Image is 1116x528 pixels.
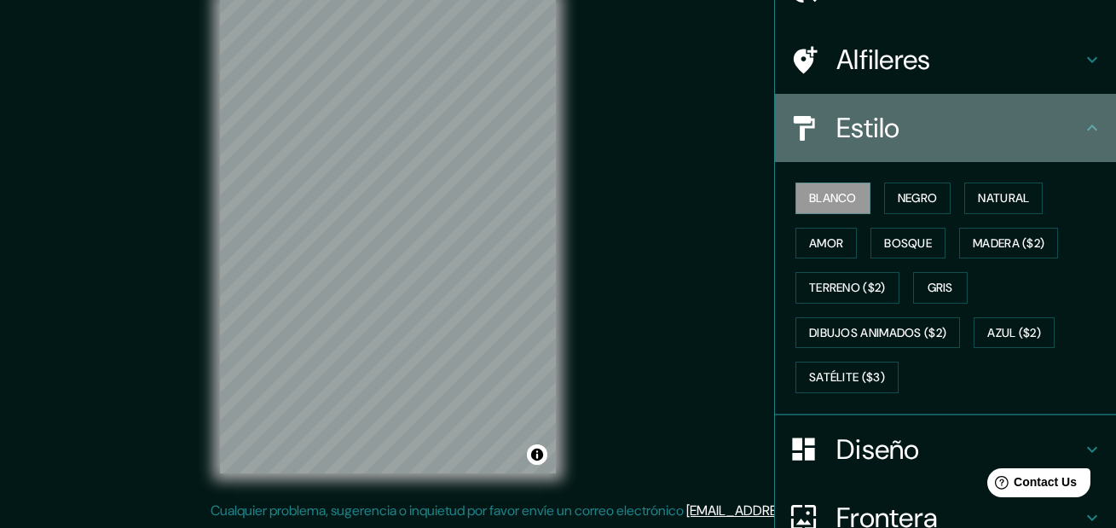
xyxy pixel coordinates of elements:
[795,362,899,393] button: Satélite ($3)
[775,94,1116,162] div: Estilo
[211,501,899,521] p: Cualquier problema, sugerencia o inquietud por favor envíe un correo electrónico .
[795,183,870,214] button: Blanco
[836,43,1082,77] h4: Alfileres
[964,183,1043,214] button: Natural
[964,461,1097,509] iframe: Help widget launcher
[686,502,897,519] a: [EMAIL_ADDRESS][DOMAIN_NAME]
[527,444,547,465] button: Toggle attribution
[795,317,960,349] button: Dibujos animados ($2)
[836,432,1082,467] h4: Diseño
[795,272,899,304] button: Terreno ($2)
[913,272,968,304] button: Gris
[974,317,1055,349] button: Azul ($2)
[870,228,945,259] button: Bosque
[884,183,951,214] button: Negro
[775,26,1116,94] div: Alfileres
[795,228,857,259] button: Amor
[775,415,1116,484] div: Diseño
[836,111,1082,145] h4: Estilo
[959,228,1058,259] button: Madera ($2)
